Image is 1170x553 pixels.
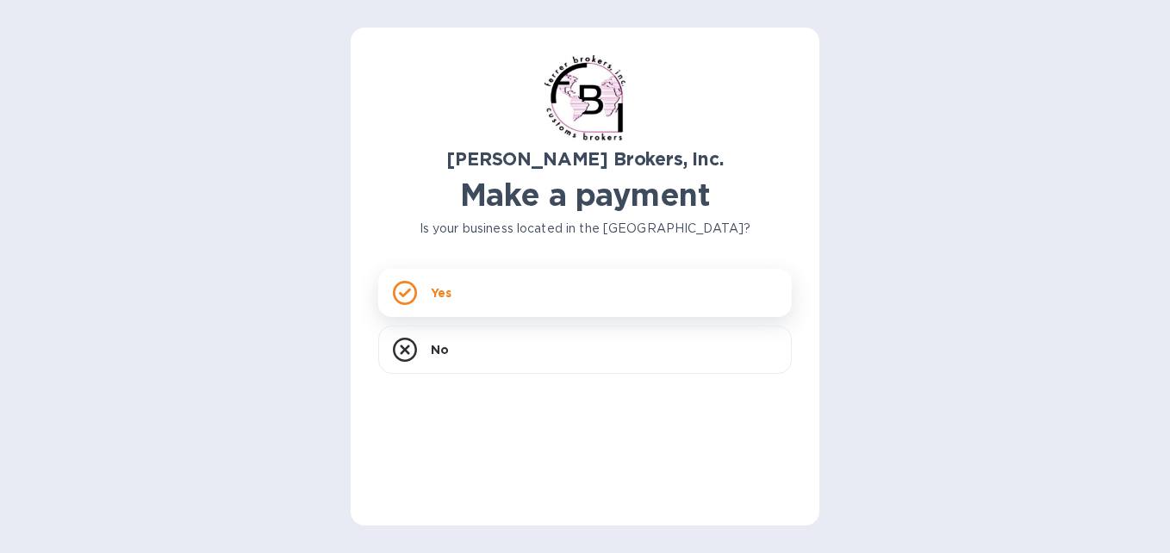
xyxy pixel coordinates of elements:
[446,148,723,170] b: [PERSON_NAME] Brokers, Inc.
[378,220,792,238] p: Is your business located in the [GEOGRAPHIC_DATA]?
[431,341,449,358] p: No
[431,284,451,301] p: Yes
[378,177,792,213] h1: Make a payment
